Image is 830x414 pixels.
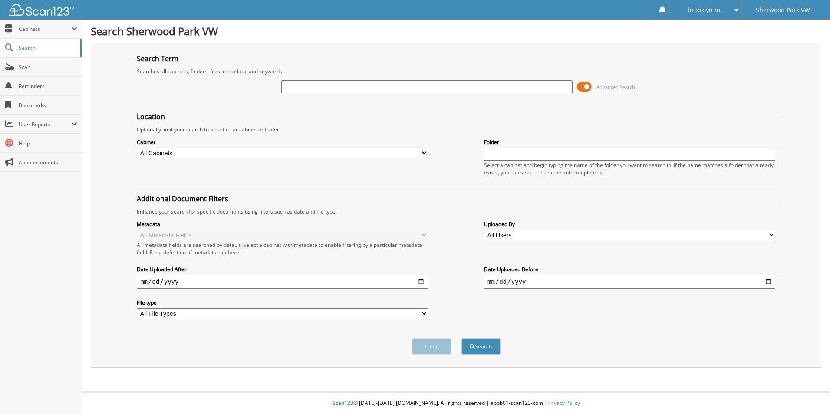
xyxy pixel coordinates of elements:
label: Date Uploaded After [137,266,428,273]
label: File type [137,299,428,306]
button: Search [461,338,501,355]
input: end [484,275,775,289]
div: Searches all cabinets, folders, files, metadata, and keywords [132,68,780,75]
span: brooklyn m. [688,7,722,13]
legend: Search Term [132,54,183,63]
div: All metadata fields are searched by default. Select a cabinet with metadata to enable filtering b... [137,241,428,256]
div: © [DATE]-[DATE] [DOMAIN_NAME]. All rights reserved | appb01-scan123-com | [82,393,830,414]
span: Scan [19,63,77,71]
div: Enhance your search for specific documents using filters such as date and file type. [132,208,780,215]
input: start [137,275,428,289]
label: Uploaded By [484,220,775,228]
legend: Location [132,112,169,122]
a: Privacy Policy [547,399,580,407]
button: Clear [412,338,451,355]
label: Metadata [137,220,428,228]
img: scan123-logo-white.svg [9,4,74,16]
span: Scan123 [333,399,353,407]
span: Help [19,140,77,147]
label: Cabinet [137,138,428,146]
span: Announcements [19,159,77,166]
label: Date Uploaded Before [484,266,775,273]
a: here [228,249,239,256]
span: Sherwood Park VW [756,7,810,13]
div: Select a cabinet and begin typing the name of the folder you want to search in. If the name match... [484,161,775,176]
h1: Search Sherwood Park VW [91,24,821,38]
span: Search [19,44,76,52]
span: Bookmarks [19,102,77,109]
label: Folder [484,138,775,146]
span: Cabinets [19,25,71,33]
div: Optionally limit your search to a particular cabinet or folder [132,126,780,133]
span: User Reports [19,121,71,128]
legend: Additional Document Filters [132,194,233,204]
span: Reminders [19,82,77,90]
span: Advanced Search [596,84,635,90]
